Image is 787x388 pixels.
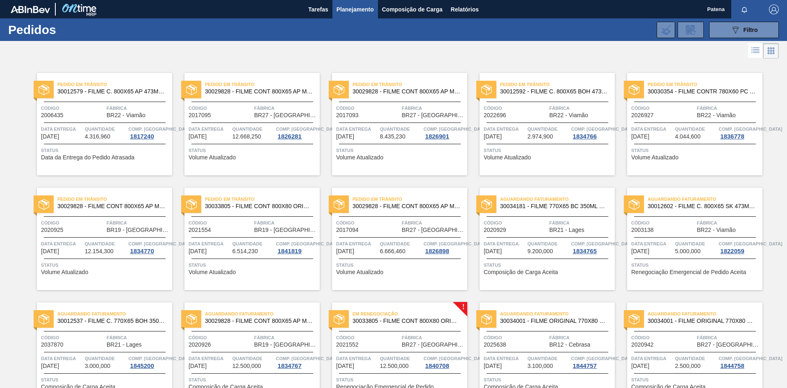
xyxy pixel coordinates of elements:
span: Aguardando Faturamento [648,195,762,203]
a: Comp. [GEOGRAPHIC_DATA]1822059 [719,240,760,254]
span: Comp. Carga [423,125,487,133]
span: Data entrega [484,354,525,363]
span: 4.044,600 [675,134,701,140]
span: Código [631,104,695,112]
span: 30012579 - FILME C. 800X65 AP 473ML C12 429 [57,88,166,95]
span: Status [631,261,760,269]
img: status [39,199,49,210]
span: Volume Atualizado [631,154,678,161]
span: Status [484,261,613,269]
span: Data entrega [41,240,83,248]
img: status [629,314,639,324]
span: 2037870 [41,342,64,348]
span: BR27 - Nova Minas [402,342,465,348]
span: 25/09/2025 [631,134,649,140]
span: 30034181 - FILME 770X65 BC 350ML MP C12 [500,203,608,209]
span: 2006435 [41,112,64,118]
span: Código [189,104,252,112]
img: status [334,84,344,95]
img: Logout [769,5,779,14]
a: statusPedido em Trânsito30029828 - FILME CONT 800X65 AP MP 473 C12 429Código2017094FábricaBR27 - ... [320,188,467,290]
a: Comp. [GEOGRAPHIC_DATA]1826281 [276,125,318,140]
span: Código [484,104,547,112]
span: Fábrica [697,104,760,112]
span: 2017094 [336,227,359,233]
span: BR22 - Viamão [697,227,736,233]
span: Data entrega [189,240,230,248]
span: Status [484,376,613,384]
span: BR19 - Nova Rio [254,227,318,233]
span: Data entrega [336,125,378,133]
a: Comp. [GEOGRAPHIC_DATA]1826901 [423,125,465,140]
span: Código [336,104,400,112]
img: status [334,314,344,324]
a: Comp. [GEOGRAPHIC_DATA]1841819 [276,240,318,254]
span: Pedido em Trânsito [57,80,172,88]
span: Status [631,146,760,154]
span: Fábrica [254,104,318,112]
a: statusPedido em Trânsito30030354 - FILME CONTR 780X60 PC LT350 NIV24Código2026927FábricaBR22 - Vi... [615,73,762,175]
span: Pedido em Trânsito [648,80,762,88]
a: statusPedido em Trânsito30029828 - FILME CONT 800X65 AP MP 473 C12 429Código2017095FábricaBR27 - ... [172,73,320,175]
div: Visão em Cards [763,43,779,59]
span: 30029828 - FILME CONT 800X65 AP MP 473 C12 429 [353,203,461,209]
span: Comp. Carga [128,240,192,248]
span: Aguardando Faturamento [648,310,762,318]
span: Volume Atualizado [336,269,383,275]
span: 25/09/2025 [484,134,502,140]
span: 12.500,000 [232,363,261,369]
span: Relatórios [451,5,479,14]
span: Quantidade [232,240,274,248]
span: Quantidade [528,354,569,363]
span: Fábrica [402,104,465,112]
span: Data entrega [336,354,378,363]
span: Comp. Carga [423,240,487,248]
img: status [481,314,492,324]
button: Notificações [731,4,757,15]
img: status [629,84,639,95]
span: Comp. Carga [276,354,339,363]
span: BR22 - Viamão [549,112,588,118]
span: Pedido em Trânsito [57,195,172,203]
span: Quantidade [675,240,717,248]
span: 23/09/2025 [336,134,354,140]
span: Status [189,376,318,384]
div: 1834766 [571,133,598,140]
span: Código [41,104,105,112]
span: 30033805 - FILME CONT 800X80 ORIG 473 MP C12 429 [353,318,461,324]
span: 26/09/2025 [189,248,207,254]
span: 2020925 [41,227,64,233]
a: statusPedido em Trânsito30012579 - FILME C. 800X65 AP 473ML C12 429Código2006435FábricaBR22 - Via... [25,73,172,175]
a: statusPedido em Trânsito30033805 - FILME CONT 800X80 ORIG 473 MP C12 429Código2021554FábricaBR19 ... [172,188,320,290]
span: BR22 - Viamão [107,112,146,118]
span: Aguardando Faturamento [57,310,172,318]
span: Código [189,219,252,227]
span: BR27 - Nova Minas [697,342,760,348]
span: Data entrega [484,240,525,248]
div: 1834767 [276,363,303,369]
span: Pedido em Trânsito [205,80,320,88]
span: 06/10/2025 [631,248,649,254]
span: BR22 - Viamão [697,112,736,118]
div: Solicitação de Revisão de Pedidos [678,22,704,38]
span: Quantidade [675,125,717,133]
span: Data entrega [484,125,525,133]
div: 1845200 [128,363,155,369]
img: status [481,84,492,95]
span: Código [336,334,400,342]
span: Em renegociação [353,310,467,318]
span: Quantidade [232,354,274,363]
span: Tarefas [308,5,328,14]
span: Código [631,219,695,227]
a: statusPedido em Trânsito30012592 - FILME C. 800X65 BOH 473ML C12 429Código2022696FábricaBR22 - Vi... [467,73,615,175]
a: Comp. [GEOGRAPHIC_DATA]1844757 [571,354,613,369]
div: 1822059 [719,248,746,254]
span: Quantidade [675,354,717,363]
span: Fábrica [549,334,613,342]
span: Aguardando Faturamento [500,195,615,203]
span: Data entrega [631,125,673,133]
span: Comp. Carga [571,240,635,248]
span: Status [189,261,318,269]
span: Comp. Carga [719,125,782,133]
span: Comp. Carga [128,354,192,363]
